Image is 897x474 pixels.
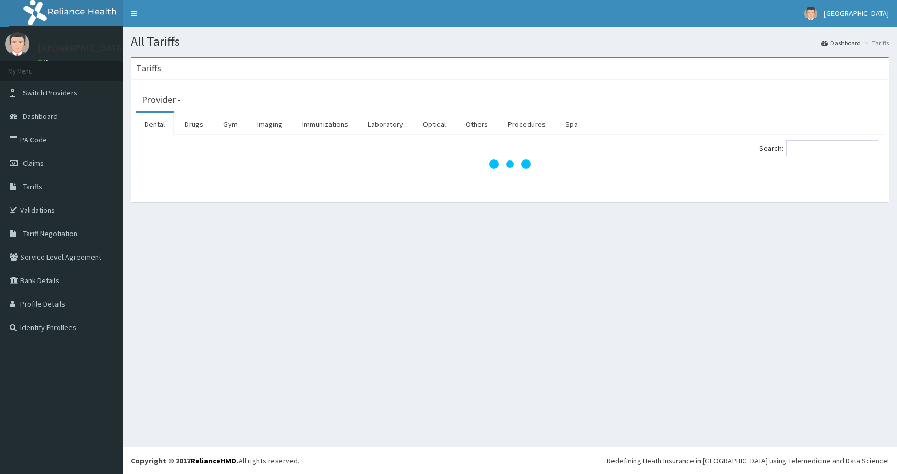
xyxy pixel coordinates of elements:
[786,140,878,156] input: Search:
[759,140,878,156] label: Search:
[804,7,817,20] img: User Image
[131,35,889,49] h1: All Tariffs
[37,58,63,66] a: Online
[23,229,77,238] span: Tariff Negotiation
[176,113,212,135] a: Drugs
[824,9,889,18] span: [GEOGRAPHIC_DATA]
[23,88,77,98] span: Switch Providers
[123,447,897,474] footer: All rights reserved.
[862,38,889,47] li: Tariffs
[414,113,454,135] a: Optical
[37,43,125,53] p: [GEOGRAPHIC_DATA]
[557,113,586,135] a: Spa
[499,113,554,135] a: Procedures
[294,113,357,135] a: Immunizations
[141,95,181,105] h3: Provider -
[23,158,44,168] span: Claims
[191,456,237,465] a: RelianceHMO
[5,32,29,56] img: User Image
[23,182,42,191] span: Tariffs
[821,38,861,47] a: Dashboard
[489,143,531,186] svg: audio-loading
[23,111,58,121] span: Dashboard
[249,113,291,135] a: Imaging
[136,63,161,73] h3: Tariffs
[457,113,497,135] a: Others
[607,455,889,466] div: Redefining Heath Insurance in [GEOGRAPHIC_DATA] using Telemedicine and Data Science!
[136,113,174,135] a: Dental
[359,113,412,135] a: Laboratory
[131,456,239,465] strong: Copyright © 2017 .
[215,113,246,135] a: Gym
